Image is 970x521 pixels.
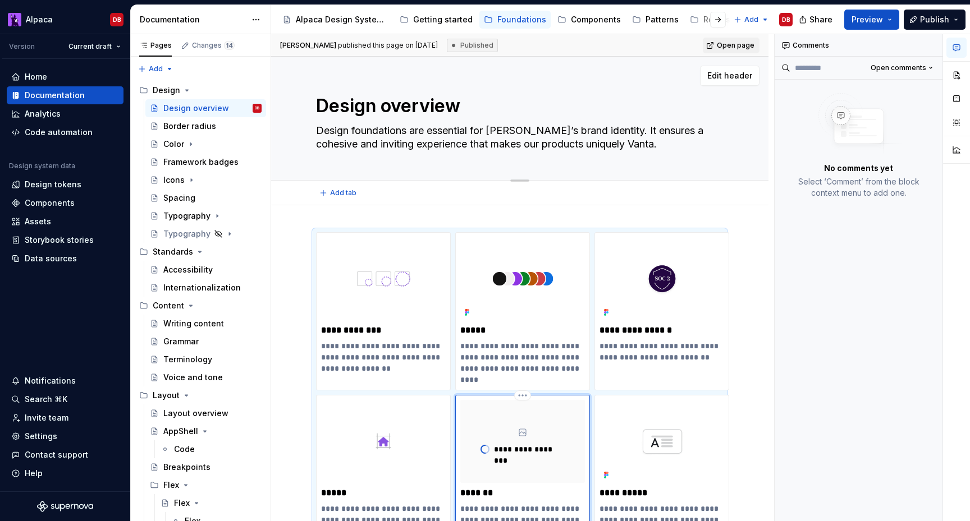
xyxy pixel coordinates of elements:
[156,440,266,458] a: Code
[135,297,266,315] div: Content
[25,90,85,101] div: Documentation
[145,279,266,297] a: Internationalization
[145,135,266,153] a: Color
[7,86,123,104] a: Documentation
[145,225,266,243] a: Typography
[145,368,266,386] a: Voice and tone
[278,8,728,31] div: Page tree
[7,194,123,212] a: Components
[25,375,76,386] div: Notifications
[163,192,195,204] div: Spacing
[600,400,724,483] img: 95df8081-5317-44ac-8f35-d8f5801b04a6.png
[25,179,81,190] div: Design tokens
[153,246,193,257] div: Standards
[145,458,266,476] a: Breakpoints
[7,68,123,86] a: Home
[25,197,75,209] div: Components
[25,449,88,460] div: Contact support
[145,261,266,279] a: Accessibility
[866,60,938,76] button: Open comments
[163,462,211,473] div: Breakpoints
[145,351,266,368] a: Terminology
[145,189,266,207] a: Spacing
[744,15,758,24] span: Add
[63,39,126,54] button: Current draft
[163,264,213,275] div: Accessibility
[25,468,43,479] div: Help
[316,185,362,201] button: Add tab
[25,253,77,264] div: Data sources
[7,213,123,230] a: Assets
[460,237,585,320] img: 7cad507e-2745-473d-8344-d0baee130629.png
[920,14,949,25] span: Publish
[9,42,35,51] div: Version
[7,372,123,390] button: Notifications
[149,64,163,73] span: Add
[135,81,266,99] div: Design
[788,176,929,199] p: Select ‘Comment’ from the block context menu to add one.
[25,216,51,227] div: Assets
[145,153,266,171] a: Framework badges
[809,14,832,25] span: Share
[7,123,123,141] a: Code automation
[145,404,266,422] a: Layout overview
[25,412,68,423] div: Invite team
[571,14,621,25] div: Components
[7,409,123,427] a: Invite team
[844,10,899,30] button: Preview
[145,117,266,135] a: Border radius
[135,61,177,77] button: Add
[7,464,123,482] button: Help
[163,210,211,222] div: Typography
[163,426,198,437] div: AppShell
[314,93,721,119] textarea: Design overview
[447,39,498,52] div: Published
[782,15,790,24] div: DB
[7,446,123,464] button: Contact support
[904,10,966,30] button: Publish
[163,174,185,186] div: Icons
[628,11,683,29] a: Patterns
[395,11,477,29] a: Getting started
[7,105,123,123] a: Analytics
[37,501,93,512] svg: Supernova Logo
[7,390,123,408] button: Search ⌘K
[7,427,123,445] a: Settings
[717,41,754,50] span: Open page
[163,139,184,150] div: Color
[163,103,229,114] div: Design overview
[7,250,123,268] a: Data sources
[145,99,266,117] a: Design overviewDB
[163,408,228,419] div: Layout overview
[2,7,128,31] button: AlpacaDB
[314,122,721,153] textarea: Design foundations are essential for [PERSON_NAME]’s brand identity. It ensures a cohesive and in...
[163,336,199,347] div: Grammar
[153,300,184,311] div: Content
[139,41,172,50] div: Pages
[174,497,190,509] div: Flex
[145,422,266,440] a: AppShell
[255,103,260,114] div: DB
[296,14,388,25] div: Alpaca Design System 🦙
[7,176,123,193] a: Design tokens
[703,38,759,53] a: Open page
[192,41,235,50] div: Changes
[824,163,893,174] p: No comments yet
[8,13,21,26] img: 003f14f4-5683-479b-9942-563e216bc167.png
[600,237,724,320] img: 408a0514-66e9-45ba-a5cb-6db214699bfc.png
[145,207,266,225] a: Typography
[68,42,112,51] span: Current draft
[163,121,216,132] div: Border radius
[871,63,926,72] span: Open comments
[775,34,942,57] div: Comments
[707,70,752,81] span: Edit header
[685,11,744,29] a: Releases
[700,66,759,86] button: Edit header
[553,11,625,29] a: Components
[26,14,53,25] div: Alpaca
[153,390,180,401] div: Layout
[140,14,246,25] div: Documentation
[145,315,266,333] a: Writing content
[25,234,94,246] div: Storybook stories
